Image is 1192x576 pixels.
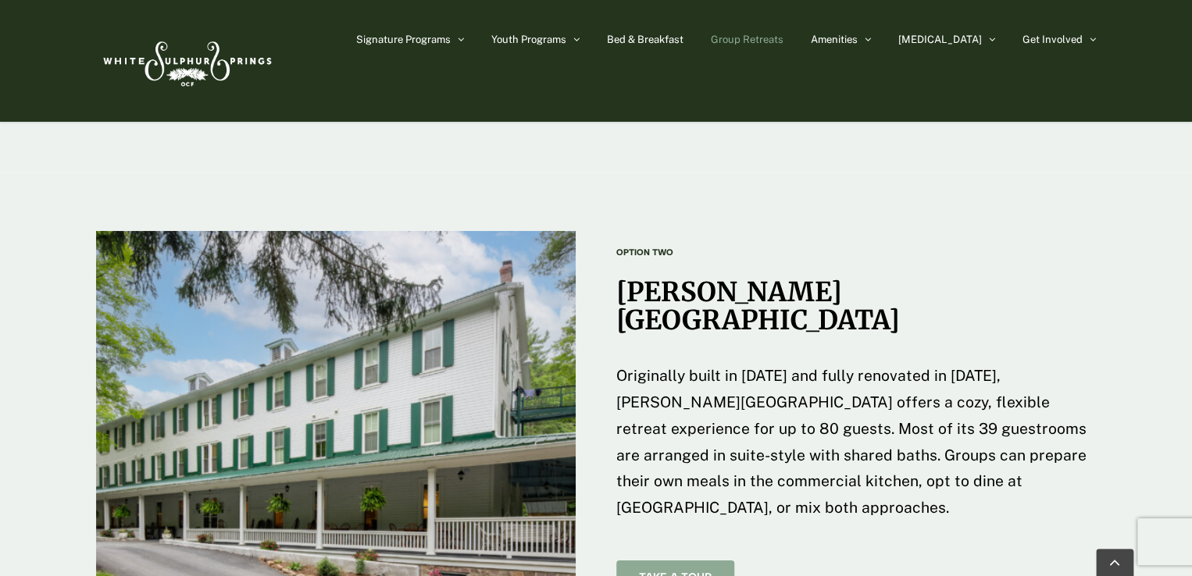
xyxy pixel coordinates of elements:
[607,34,683,44] span: Bed & Breakfast
[96,24,276,98] img: White Sulphur Springs Logo
[898,34,982,44] span: [MEDICAL_DATA]
[711,34,783,44] span: Group Retreats
[811,34,858,44] span: Amenities
[1022,34,1083,44] span: Get Involved
[616,247,673,258] strong: OPTION TWO
[491,34,566,44] span: Youth Programs
[616,276,900,336] span: [PERSON_NAME][GEOGRAPHIC_DATA]
[356,34,451,44] span: Signature Programs
[616,367,1087,516] span: Originally built in [DATE] and fully renovated in [DATE], [PERSON_NAME][GEOGRAPHIC_DATA] offers a...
